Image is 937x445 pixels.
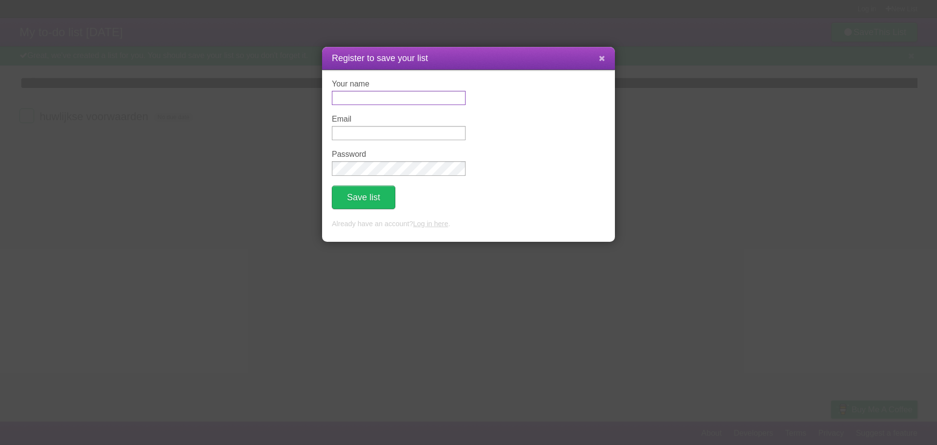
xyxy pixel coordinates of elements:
label: Email [332,115,466,124]
label: Your name [332,80,466,88]
p: Already have an account? . [332,219,605,230]
label: Password [332,150,466,159]
a: Log in here [413,220,448,228]
button: Save list [332,186,395,209]
h1: Register to save your list [332,52,605,65]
